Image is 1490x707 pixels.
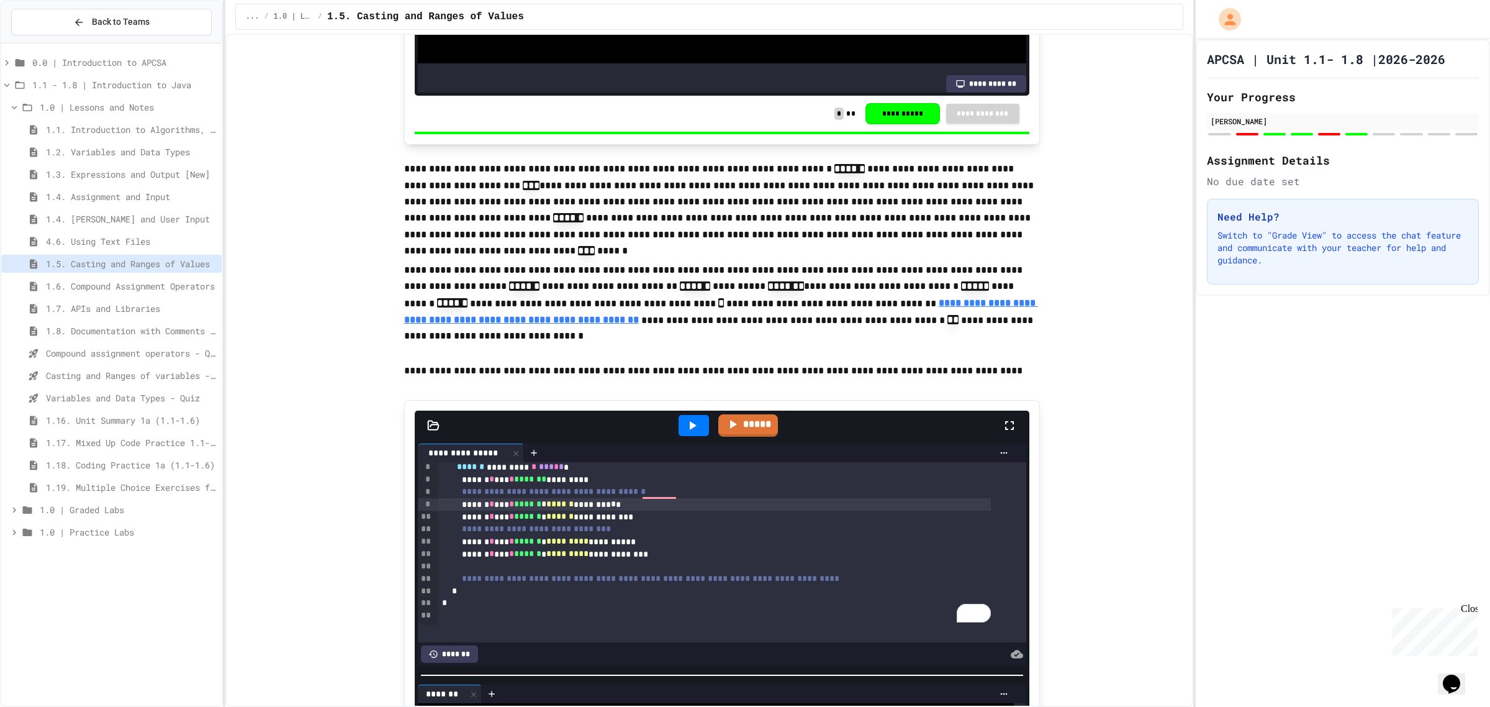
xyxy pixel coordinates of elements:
span: Compound assignment operators - Quiz [46,347,217,360]
div: Chat with us now!Close [5,5,86,79]
div: [PERSON_NAME] [1211,116,1475,127]
span: 0.0 | Introduction to APCSA [32,56,217,69]
span: Back to Teams [92,16,150,29]
span: 1.18. Coding Practice 1a (1.1-1.6) [46,458,217,472]
p: Switch to "Grade View" to access the chat feature and communicate with your teacher for help and ... [1217,229,1468,267]
span: 1.5. Casting and Ranges of Values [327,9,524,24]
button: Back to Teams [11,9,212,35]
iframe: chat widget [1387,603,1478,656]
div: No due date set [1207,174,1479,189]
span: 1.8. Documentation with Comments and Preconditions [46,324,217,337]
span: 1.3. Expressions and Output [New] [46,168,217,181]
span: 1.1. Introduction to Algorithms, Programming, and Compilers [46,123,217,136]
span: 1.0 | Graded Labs [40,503,217,516]
h2: Your Progress [1207,88,1479,106]
span: 1.5. Casting and Ranges of Values [46,257,217,270]
span: / [318,12,322,22]
span: 1.2. Variables and Data Types [46,145,217,158]
span: 4.6. Using Text Files [46,235,217,248]
h2: Assignment Details [1207,152,1479,169]
span: 1.6. Compound Assignment Operators [46,280,217,293]
span: 1.7. APIs and Libraries [46,302,217,315]
h3: Need Help? [1217,209,1468,224]
span: 1.1 - 1.8 | Introduction to Java [32,78,217,91]
span: 1.16. Unit Summary 1a (1.1-1.6) [46,414,217,427]
span: Variables and Data Types - Quiz [46,391,217,404]
span: 1.19. Multiple Choice Exercises for Unit 1a (1.1-1.6) [46,481,217,494]
span: 1.0 | Practice Labs [40,526,217,539]
iframe: chat widget [1438,657,1478,695]
h1: APCSA | Unit 1.1- 1.8 |2026-2026 [1207,50,1445,68]
div: To enrich screen reader interactions, please activate Accessibility in Grammarly extension settings [438,397,1003,624]
span: ... [246,12,260,22]
span: 1.0 | Lessons and Notes [274,12,313,22]
span: / [264,12,268,22]
span: 1.0 | Lessons and Notes [40,101,217,114]
div: My Account [1206,5,1244,34]
span: 1.4. Assignment and Input [46,190,217,203]
span: 1.17. Mixed Up Code Practice 1.1-1.6 [46,436,217,449]
span: 1.4. [PERSON_NAME] and User Input [46,212,217,226]
span: Casting and Ranges of variables - Quiz [46,369,217,382]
